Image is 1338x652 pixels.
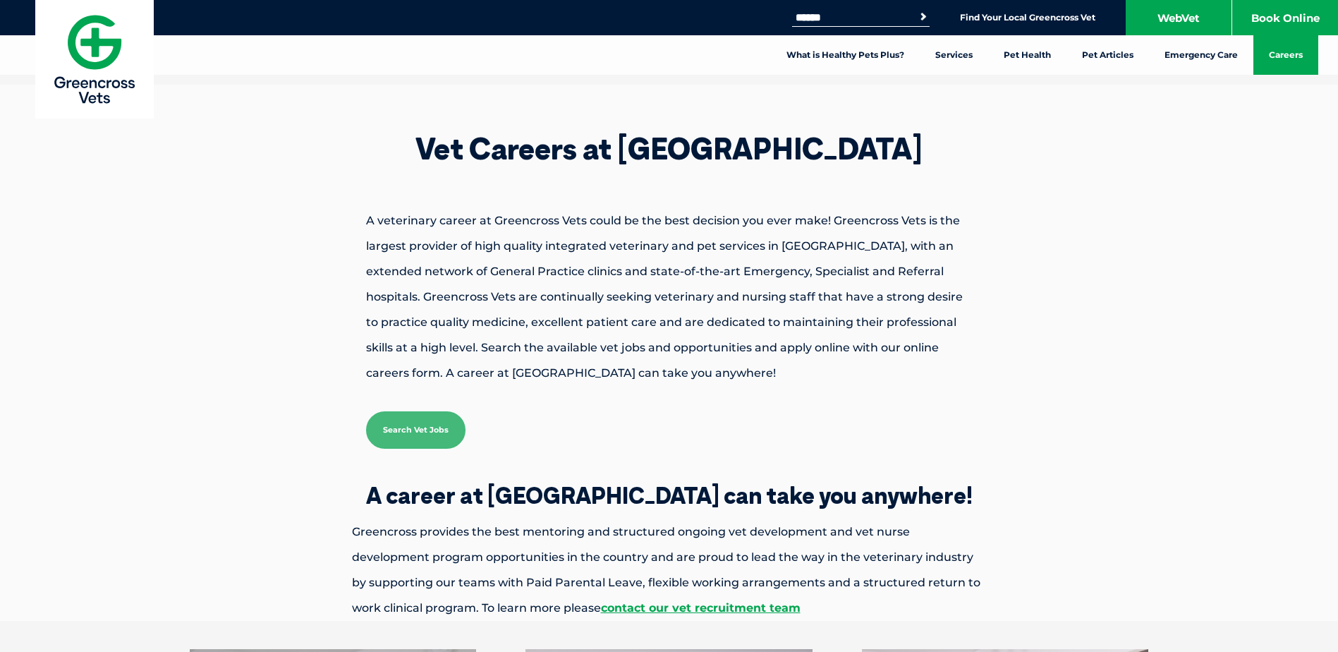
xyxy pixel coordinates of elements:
p: Greencross provides the best mentoring and structured ongoing vet development and vet nurse devel... [303,519,1036,621]
a: Emergency Care [1149,35,1253,75]
a: What is Healthy Pets Plus? [771,35,920,75]
a: contact our vet recruitment team [601,601,801,615]
a: Find Your Local Greencross Vet [960,12,1095,23]
button: Search [916,10,930,24]
a: Careers [1253,35,1318,75]
a: Services [920,35,988,75]
p: A veterinary career at Greencross Vets could be the best decision you ever make! Greencross Vets ... [317,208,1022,386]
a: Pet Articles [1066,35,1149,75]
a: Search Vet Jobs [366,411,466,449]
a: Pet Health [988,35,1066,75]
h2: A career at [GEOGRAPHIC_DATA] can take you anywhere! [303,484,1036,507]
h1: Vet Careers at [GEOGRAPHIC_DATA] [317,134,1022,164]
